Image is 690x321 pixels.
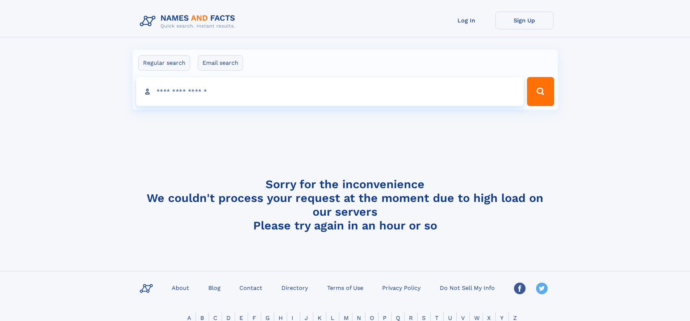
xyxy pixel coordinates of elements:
a: Do Not Sell My Info [437,282,498,293]
a: About [169,282,192,293]
label: Email search [198,55,243,71]
a: Sign Up [495,12,553,29]
label: Regular search [138,55,190,71]
input: search input [136,77,524,106]
img: Facebook [514,283,526,294]
img: Twitter [536,283,548,294]
a: Privacy Policy [379,282,423,293]
img: Logo Names and Facts [137,12,241,31]
a: Log In [438,12,495,29]
a: Blog [205,282,223,293]
button: Search Button [527,77,554,106]
h4: Sorry for the inconvenience We couldn't process your request at the moment due to high load on ou... [137,177,553,232]
a: Contact [237,282,265,293]
a: Directory [279,282,311,293]
a: Terms of Use [324,282,366,293]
